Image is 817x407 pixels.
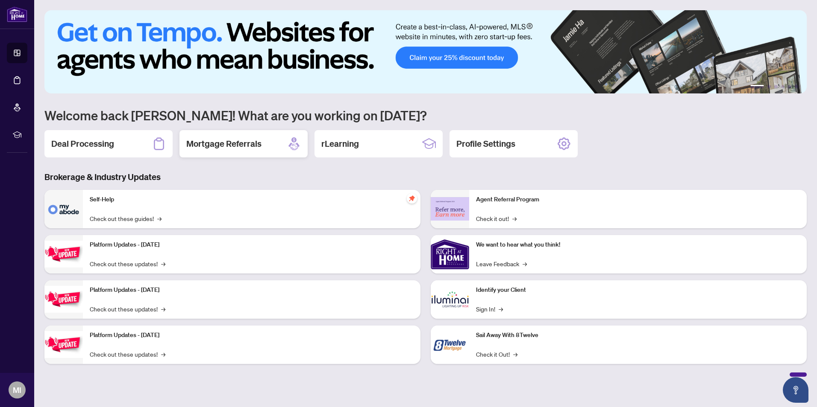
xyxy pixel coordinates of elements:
[750,85,764,88] button: 1
[90,240,414,250] p: Platform Updates - [DATE]
[44,190,83,228] img: Self-Help
[431,235,469,273] img: We want to hear what you think!
[788,85,791,88] button: 5
[476,214,517,223] a: Check it out!→
[476,259,527,268] a: Leave Feedback→
[186,138,262,150] h2: Mortgage Referrals
[774,85,778,88] button: 3
[407,193,417,203] span: pushpin
[13,384,21,396] span: MI
[90,349,165,359] a: Check out these updates!→
[783,377,808,403] button: Open asap
[431,197,469,221] img: Agent Referral Program
[321,138,359,150] h2: rLearning
[44,171,807,183] h3: Brokerage & Industry Updates
[90,259,165,268] a: Check out these updates!→
[476,285,800,295] p: Identify your Client
[476,195,800,204] p: Agent Referral Program
[795,85,798,88] button: 6
[512,214,517,223] span: →
[476,331,800,340] p: Sail Away With 8Twelve
[90,195,414,204] p: Self-Help
[157,214,162,223] span: →
[7,6,27,22] img: logo
[476,304,503,314] a: Sign In!→
[161,349,165,359] span: →
[431,280,469,319] img: Identify your Client
[51,138,114,150] h2: Deal Processing
[44,107,807,123] h1: Welcome back [PERSON_NAME]! What are you working on [DATE]?
[499,304,503,314] span: →
[523,259,527,268] span: →
[513,349,517,359] span: →
[90,214,162,223] a: Check out these guides!→
[44,286,83,313] img: Platform Updates - July 8, 2025
[44,241,83,267] img: Platform Updates - July 21, 2025
[44,331,83,358] img: Platform Updates - June 23, 2025
[90,285,414,295] p: Platform Updates - [DATE]
[456,138,515,150] h2: Profile Settings
[431,326,469,364] img: Sail Away With 8Twelve
[90,304,165,314] a: Check out these updates!→
[767,85,771,88] button: 2
[476,240,800,250] p: We want to hear what you think!
[161,259,165,268] span: →
[161,304,165,314] span: →
[781,85,785,88] button: 4
[476,349,517,359] a: Check it Out!→
[90,331,414,340] p: Platform Updates - [DATE]
[44,10,807,93] img: Slide 0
